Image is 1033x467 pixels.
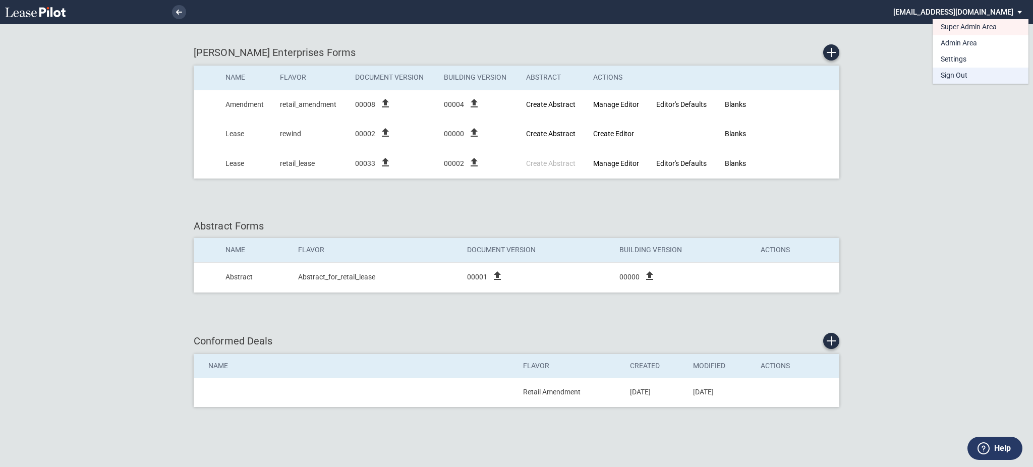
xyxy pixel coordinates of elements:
button: Help [967,437,1022,460]
div: Admin Area [941,38,977,48]
div: Super Admin Area [941,22,997,32]
div: Settings [941,54,966,65]
div: Sign Out [941,71,967,81]
label: Help [994,442,1011,455]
